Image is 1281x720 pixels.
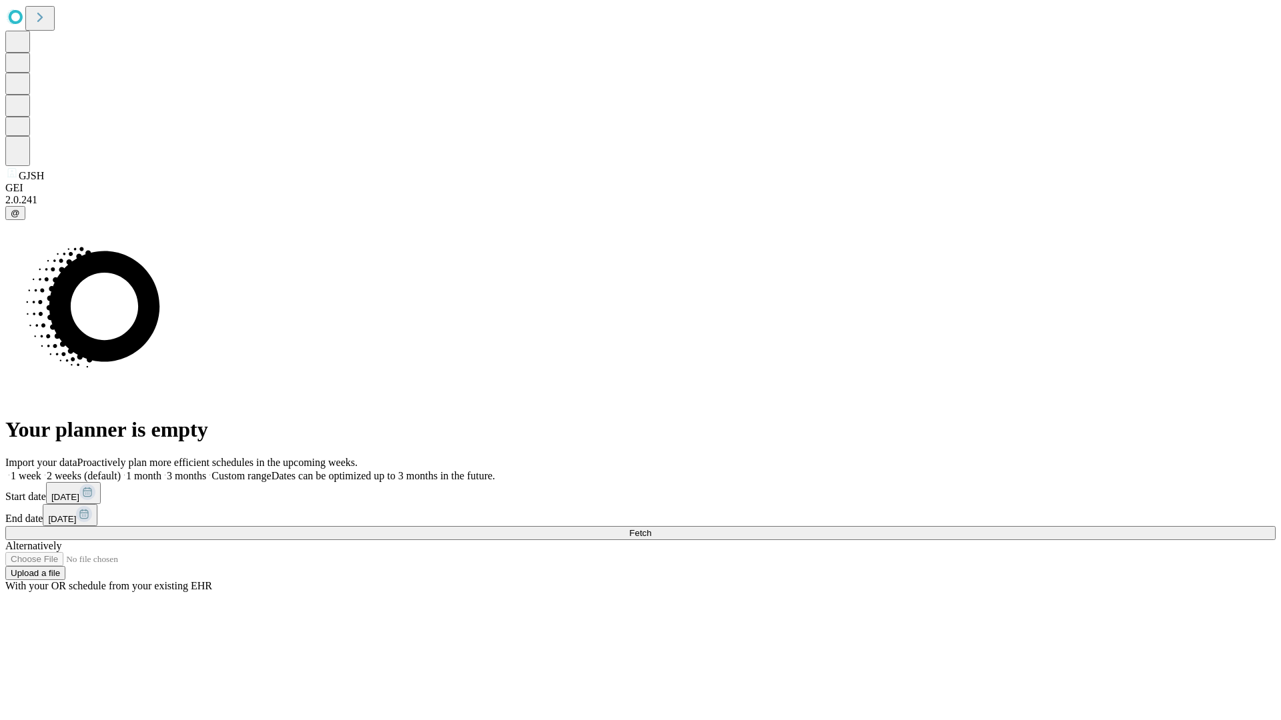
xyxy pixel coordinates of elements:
button: Upload a file [5,566,65,580]
button: [DATE] [46,482,101,504]
div: GEI [5,182,1276,194]
button: Fetch [5,526,1276,540]
span: 3 months [167,470,206,481]
span: Import your data [5,457,77,468]
span: [DATE] [51,492,79,502]
button: @ [5,206,25,220]
span: Dates can be optimized up to 3 months in the future. [272,470,495,481]
div: 2.0.241 [5,194,1276,206]
span: GJSH [19,170,44,181]
h1: Your planner is empty [5,417,1276,442]
span: 2 weeks (default) [47,470,121,481]
span: 1 week [11,470,41,481]
span: [DATE] [48,514,76,524]
span: Fetch [629,528,651,538]
div: Start date [5,482,1276,504]
div: End date [5,504,1276,526]
span: 1 month [126,470,161,481]
span: Alternatively [5,540,61,551]
span: Proactively plan more efficient schedules in the upcoming weeks. [77,457,358,468]
span: Custom range [211,470,271,481]
span: @ [11,208,20,218]
span: With your OR schedule from your existing EHR [5,580,212,591]
button: [DATE] [43,504,97,526]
